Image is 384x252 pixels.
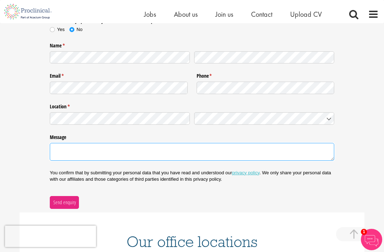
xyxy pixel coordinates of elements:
[5,226,96,247] iframe: reCAPTCHA
[50,101,334,110] legend: Location
[361,229,382,250] img: Chatbot
[50,40,334,49] legend: Name
[57,27,65,32] span: Yes
[50,170,334,182] p: You confirm that by submitting your personal data that you have read and understood our . We only...
[30,234,354,250] h1: Our office locations
[290,10,322,19] a: Upload CV
[197,70,335,79] label: Phone
[361,229,367,235] span: 1
[251,10,272,19] a: Contact
[174,10,198,19] a: About us
[50,112,190,125] input: State / Province / Region
[194,112,334,125] input: Country
[215,10,233,19] a: Join us
[144,10,156,19] a: Jobs
[53,199,76,206] span: Send enquiry
[76,27,82,32] span: No
[50,196,79,209] button: Send enquiry
[194,51,334,64] input: Last
[232,170,260,175] a: privacy policy
[50,132,334,141] label: Message
[50,70,188,79] label: Email
[50,51,190,64] input: First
